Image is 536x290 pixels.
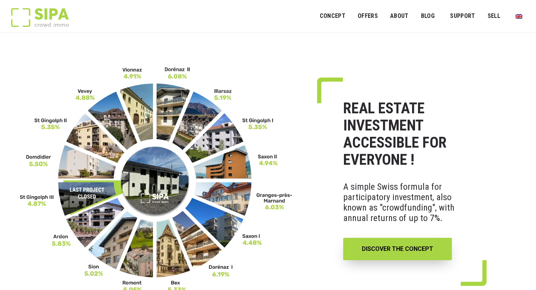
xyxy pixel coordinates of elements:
[315,8,350,25] a: Concept
[416,8,440,25] a: Blog
[516,14,522,19] img: English
[343,176,470,229] p: A simple Swiss formula for participatory investment, also known as "crowdfunding", with annual re...
[353,8,383,25] a: OFFERS
[511,9,527,23] a: Switch to
[482,8,505,25] a: Sell
[343,238,452,260] a: DISCOVER THE CONCEPT
[343,100,470,168] h1: REAL ESTATE INVESTMENT ACCESSIBLE FOR EVERYONE !
[320,7,525,25] nav: Primary menu
[385,8,414,25] a: ABOUT
[445,8,480,25] a: Support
